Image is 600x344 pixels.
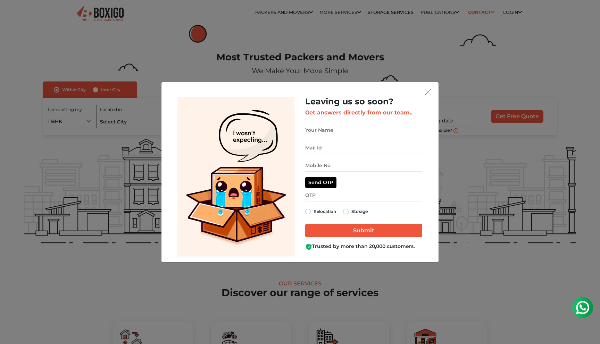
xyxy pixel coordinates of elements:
[425,89,431,95] img: exit
[305,142,422,154] input: Mail Id
[305,109,422,116] h3: Get answers directly from our team..
[7,7,21,21] img: whatsapp-icon.svg
[305,224,422,237] input: Submit
[305,243,422,250] div: Trusted by more than 20,000 customers.
[305,189,422,201] input: OTP
[314,207,336,216] label: Relocation
[305,124,422,136] input: Your Name
[305,97,422,107] h2: Leaving us so soon?
[351,207,368,216] label: Storage
[305,243,312,250] img: Boxigo Customer Shield
[305,177,336,188] button: Send OTP
[177,97,295,257] img: Lead Welcome Image
[305,160,422,172] input: Mobile No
